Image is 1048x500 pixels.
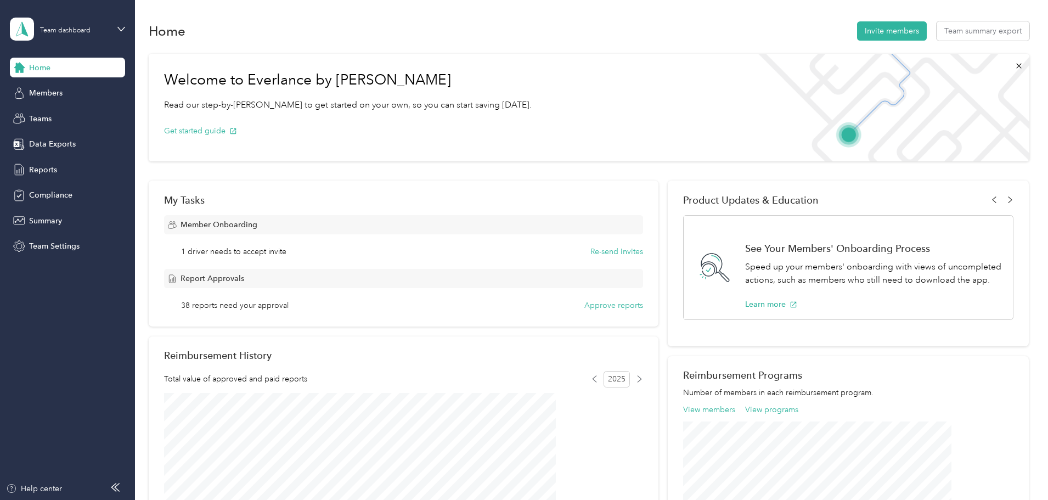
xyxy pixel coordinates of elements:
button: Help center [6,483,62,495]
span: Team Settings [29,240,80,252]
span: Product Updates & Education [683,194,819,206]
span: Compliance [29,189,72,201]
span: Summary [29,215,62,227]
img: Welcome to everlance [747,54,1029,161]
div: My Tasks [164,194,643,206]
h1: Welcome to Everlance by [PERSON_NAME] [164,71,532,89]
button: Get started guide [164,125,237,137]
button: View members [683,404,735,415]
span: Data Exports [29,138,76,150]
div: Team dashboard [40,27,91,34]
span: Teams [29,113,52,125]
iframe: Everlance-gr Chat Button Frame [987,439,1048,500]
button: Learn more [745,299,797,310]
h1: Home [149,25,185,37]
span: 38 reports need your approval [181,300,289,311]
p: Number of members in each reimbursement program. [683,387,1013,398]
h2: Reimbursement History [164,350,272,361]
button: Re-send invites [590,246,643,257]
button: View programs [745,404,798,415]
button: Team summary export [937,21,1029,41]
span: 2025 [604,371,630,387]
h1: See Your Members' Onboarding Process [745,243,1001,254]
button: Approve reports [584,300,643,311]
span: Report Approvals [181,273,244,284]
span: Home [29,62,50,74]
span: Total value of approved and paid reports [164,373,307,385]
span: Members [29,87,63,99]
p: Speed up your members' onboarding with views of uncompleted actions, such as members who still ne... [745,260,1001,287]
h2: Reimbursement Programs [683,369,1013,381]
p: Read our step-by-[PERSON_NAME] to get started on your own, so you can start saving [DATE]. [164,98,532,112]
span: Member Onboarding [181,219,257,231]
span: 1 driver needs to accept invite [181,246,286,257]
button: Invite members [857,21,927,41]
span: Reports [29,164,57,176]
